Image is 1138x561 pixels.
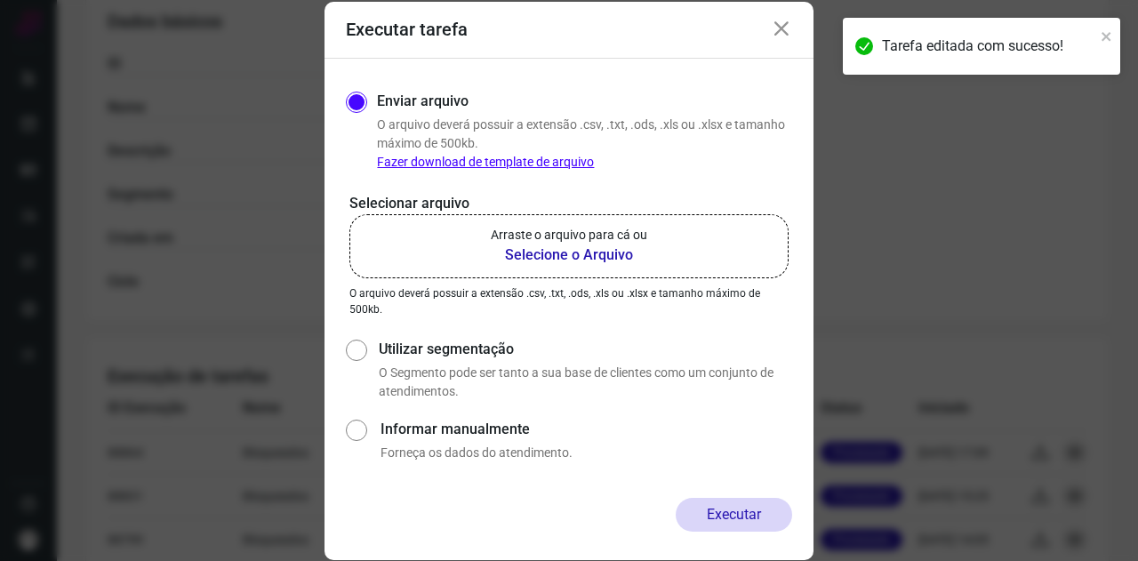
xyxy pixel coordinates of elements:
[377,155,594,169] a: Fazer download de template de arquivo
[676,498,792,532] button: Executar
[491,226,647,244] p: Arraste o arquivo para cá ou
[381,444,792,462] p: Forneça os dados do atendimento.
[882,36,1095,57] div: Tarefa editada com sucesso!
[349,285,789,317] p: O arquivo deverá possuir a extensão .csv, .txt, .ods, .xls ou .xlsx e tamanho máximo de 500kb.
[377,91,469,112] label: Enviar arquivo
[491,244,647,266] b: Selecione o Arquivo
[379,364,792,401] p: O Segmento pode ser tanto a sua base de clientes como um conjunto de atendimentos.
[349,193,789,214] p: Selecionar arquivo
[1101,25,1113,46] button: close
[381,419,792,440] label: Informar manualmente
[379,339,792,360] label: Utilizar segmentação
[377,116,792,172] p: O arquivo deverá possuir a extensão .csv, .txt, .ods, .xls ou .xlsx e tamanho máximo de 500kb.
[346,19,468,40] h3: Executar tarefa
